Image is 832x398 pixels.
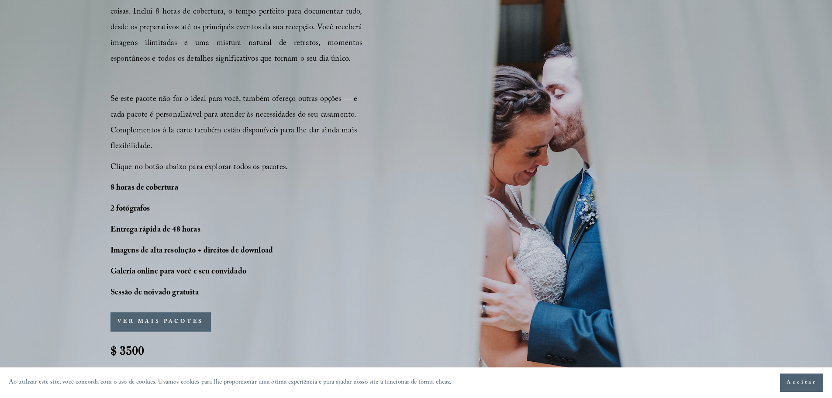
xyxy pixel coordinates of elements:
font: Imagens de alta resolução + direitos de download [110,245,273,258]
font: VER MAIS PACOTES [117,318,204,326]
font: Ao utilizar este site, você concorda com o uso de cookies. Usamos cookies para lhe proporcionar u... [9,377,452,388]
font: Aceitar [787,378,817,387]
button: VER MAIS PACOTES [110,312,211,332]
font: Sessão de noivado gratuita [110,287,199,300]
font: Galeria online para você e seu convidado [110,266,246,279]
font: Entrega rápida de 48 horas [110,224,200,237]
font: 2 fotógrafos [110,203,150,216]
font: Clique no botão abaixo para explorar todos os pacotes. [110,161,288,175]
font: $ 3500 [110,343,144,358]
font: Se este pacote não for o ideal para você, também ofereço outras opções — e cada pacote é personal... [110,93,360,154]
font: 8 horas de cobertura [110,182,178,195]
button: Aceitar [780,374,823,392]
